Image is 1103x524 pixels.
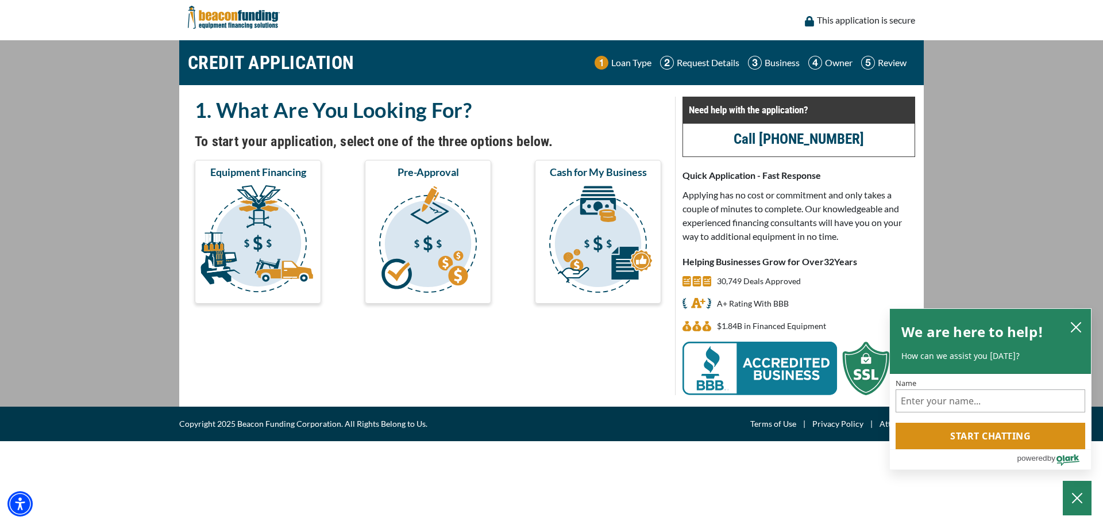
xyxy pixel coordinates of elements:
[717,319,826,333] p: $1,840,885,004 in Financed Equipment
[765,56,800,70] p: Business
[682,169,915,182] p: Quick Application - Fast Response
[824,256,834,267] span: 32
[717,274,801,288] p: 30,749 Deals Approved
[825,56,853,70] p: Owner
[878,56,907,70] p: Review
[535,160,661,304] button: Cash for My Business
[188,46,354,79] h1: CREDIT APPLICATION
[1067,319,1085,335] button: close chatbox
[1047,451,1055,465] span: by
[677,56,739,70] p: Request Details
[179,417,427,431] span: Copyright 2025 Beacon Funding Corporation. All Rights Belong to Us.
[682,188,915,243] p: Applying has no cost or commitment and only takes a couple of minutes to complete. Our knowledgea...
[595,56,608,70] img: Step 1
[1017,451,1047,465] span: powered
[611,56,651,70] p: Loan Type
[750,417,796,431] a: Terms of Use
[1063,481,1092,515] button: Close Chatbox
[901,350,1079,362] p: How can we assist you [DATE]?
[197,183,319,299] img: Equipment Financing
[195,132,661,151] h4: To start your application, select one of the three options below.
[367,183,489,299] img: Pre-Approval
[550,165,647,179] span: Cash for My Business
[896,380,1085,387] label: Name
[808,56,822,70] img: Step 4
[880,417,924,431] a: Attributions
[195,160,321,304] button: Equipment Financing
[365,160,491,304] button: Pre-Approval
[901,320,1043,343] h2: We are here to help!
[863,417,880,431] span: |
[896,389,1085,412] input: Name
[210,165,306,179] span: Equipment Financing
[812,417,863,431] a: Privacy Policy
[682,342,889,395] img: BBB Acredited Business and SSL Protection
[717,297,789,311] p: A+ Rating With BBB
[796,417,812,431] span: |
[748,56,762,70] img: Step 3
[689,103,909,117] p: Need help with the application?
[1017,450,1091,469] a: Powered by Olark
[896,423,1085,449] button: Start chatting
[734,131,864,147] a: call (847) 897-1750
[682,255,915,269] p: Helping Businesses Grow for Over Years
[7,491,33,517] div: Accessibility Menu
[805,16,814,26] img: lock icon to convery security
[817,13,915,27] p: This application is secure
[660,56,674,70] img: Step 2
[398,165,459,179] span: Pre-Approval
[889,308,1092,471] div: olark chatbox
[537,183,659,299] img: Cash for My Business
[861,56,875,70] img: Step 5
[195,97,661,123] h2: 1. What Are You Looking For?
